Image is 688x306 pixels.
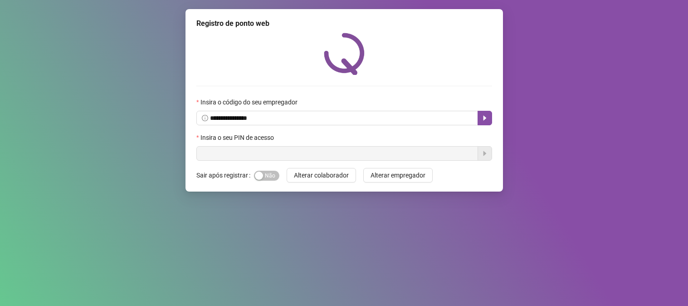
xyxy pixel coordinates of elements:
label: Sair após registrar [196,168,254,183]
button: Alterar empregador [363,168,433,183]
span: Alterar colaborador [294,170,349,180]
span: info-circle [202,115,208,121]
img: QRPoint [324,33,365,75]
div: Registro de ponto web [196,18,492,29]
span: Alterar empregador [371,170,425,180]
label: Insira o código do seu empregador [196,97,303,107]
span: caret-right [481,114,488,122]
label: Insira o seu PIN de acesso [196,133,280,143]
button: Alterar colaborador [287,168,356,183]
